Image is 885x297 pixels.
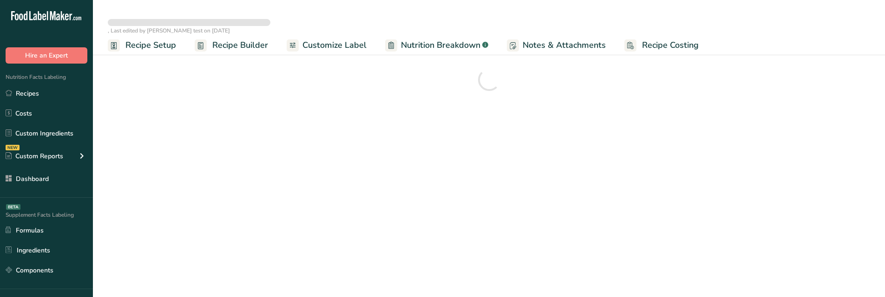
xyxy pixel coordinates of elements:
span: , Last edited by [PERSON_NAME] test on [DATE] [108,27,230,34]
span: Nutrition Breakdown [401,39,480,52]
a: Recipe Setup [108,35,176,56]
span: Recipe Setup [125,39,176,52]
button: Hire an Expert [6,47,87,64]
span: Recipe Costing [642,39,699,52]
div: NEW [6,145,20,150]
div: BETA [6,204,20,210]
span: Recipe Builder [212,39,268,52]
a: Recipe Costing [624,35,699,56]
a: Notes & Attachments [507,35,606,56]
a: Recipe Builder [195,35,268,56]
span: Notes & Attachments [523,39,606,52]
a: Customize Label [287,35,367,56]
span: Customize Label [302,39,367,52]
div: Custom Reports [6,151,63,161]
a: Nutrition Breakdown [385,35,488,56]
